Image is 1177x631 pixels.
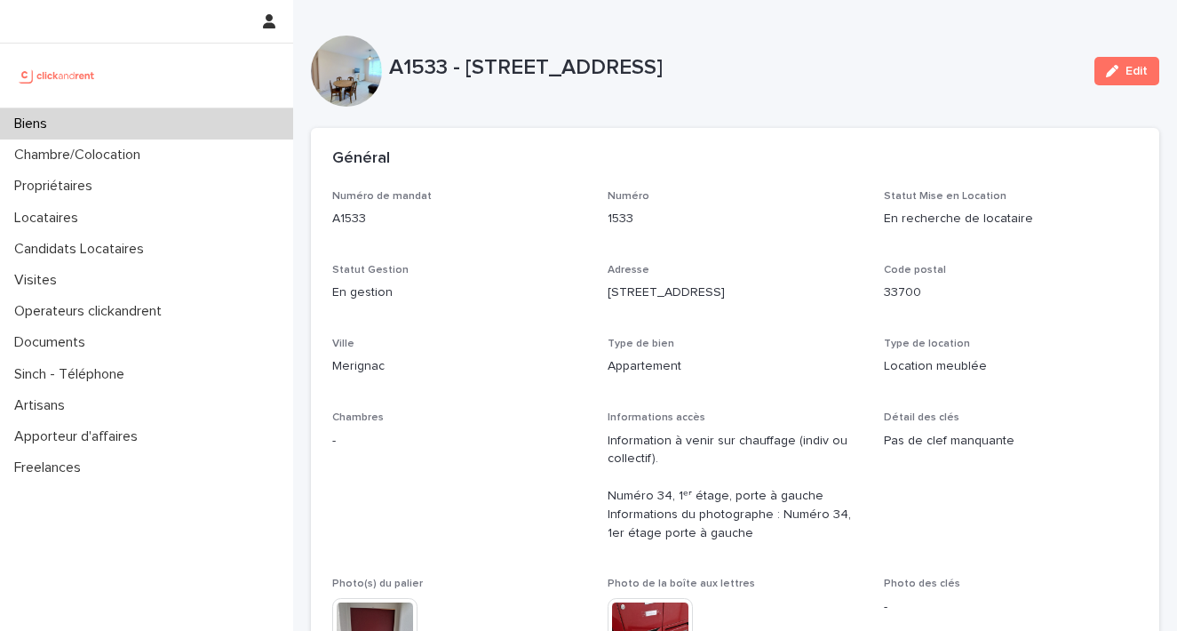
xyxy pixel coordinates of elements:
p: Information à venir sur chauffage (indiv ou collectif). Numéro 34, 1ᵉʳ étage, porte à gauche Info... [608,432,862,543]
p: Documents [7,334,99,351]
span: Statut Gestion [332,265,409,276]
p: Propriétaires [7,178,107,195]
p: Location meublée [884,357,1138,376]
span: Ville [332,339,354,349]
p: En recherche de locataire [884,210,1138,228]
p: Sinch - Téléphone [7,366,139,383]
span: Code postal [884,265,946,276]
span: Photo des clés [884,579,960,589]
img: UCB0brd3T0yccxBKYDjQ [14,58,100,93]
p: - [332,432,586,451]
span: Photo(s) du palier [332,579,423,589]
span: Type de location [884,339,970,349]
p: A1533 [332,210,586,228]
span: Informations accès [608,412,705,423]
p: Locataires [7,210,92,227]
p: [STREET_ADDRESS] [608,284,862,302]
p: Artisans [7,397,79,414]
p: - [884,598,1138,617]
p: 33700 [884,284,1138,302]
p: Merignac [332,357,586,376]
span: Adresse [608,265,649,276]
span: Numéro [608,191,649,202]
p: Freelances [7,459,95,476]
span: Type de bien [608,339,674,349]
p: A1533 - [STREET_ADDRESS] [389,55,1080,81]
span: Détail des clés [884,412,959,423]
p: En gestion [332,284,586,302]
p: Visites [7,272,71,289]
span: Photo de la boîte aux lettres [608,579,755,589]
button: Edit [1094,57,1159,85]
h2: Général [332,149,390,169]
p: Apporteur d'affaires [7,428,152,445]
p: Appartement [608,357,862,376]
p: Pas de clef manquante [884,432,1138,451]
span: Numéro de mandat [332,191,432,202]
p: Chambre/Colocation [7,147,155,164]
span: Statut Mise en Location [884,191,1006,202]
p: Candidats Locataires [7,241,158,258]
span: Edit [1125,65,1148,77]
p: Biens [7,116,61,132]
p: Operateurs clickandrent [7,303,176,320]
p: 1533 [608,210,862,228]
span: Chambres [332,412,384,423]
